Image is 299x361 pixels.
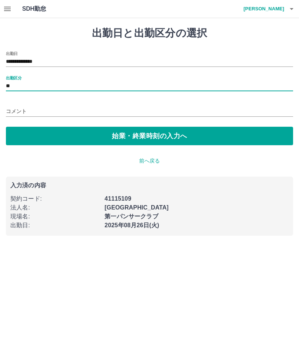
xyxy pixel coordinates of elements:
[6,157,293,165] p: 前へ戻る
[6,127,293,145] button: 始業・終業時刻の入力へ
[10,203,100,212] p: 法人名 :
[6,27,293,40] h1: 出勤日と出勤区分の選択
[6,75,21,81] label: 出勤区分
[104,222,159,228] b: 2025年08月26日(火)
[104,204,169,211] b: [GEOGRAPHIC_DATA]
[10,183,289,188] p: 入力済の内容
[10,194,100,203] p: 契約コード :
[10,221,100,230] p: 出勤日 :
[6,51,18,56] label: 出勤日
[104,213,158,219] b: 第一パンサークラブ
[10,212,100,221] p: 現場名 :
[104,195,131,202] b: 41115109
